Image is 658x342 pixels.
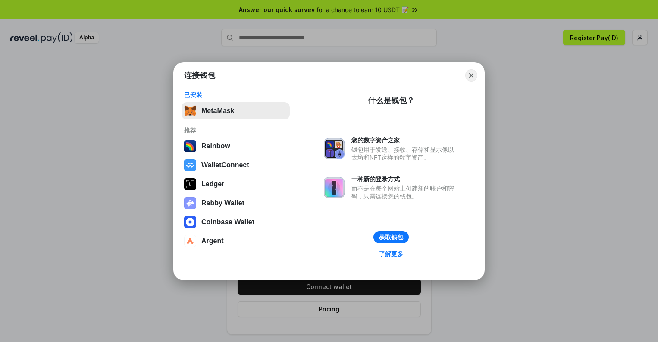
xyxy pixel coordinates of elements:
button: MetaMask [182,102,290,119]
div: 已安装 [184,91,287,99]
img: svg+xml,%3Csvg%20width%3D%2228%22%20height%3D%2228%22%20viewBox%3D%220%200%2028%2028%22%20fill%3D... [184,159,196,171]
img: svg+xml,%3Csvg%20xmlns%3D%22http%3A%2F%2Fwww.w3.org%2F2000%2Fsvg%22%20fill%3D%22none%22%20viewBox... [324,138,345,159]
img: svg+xml,%3Csvg%20xmlns%3D%22http%3A%2F%2Fwww.w3.org%2F2000%2Fsvg%22%20fill%3D%22none%22%20viewBox... [324,177,345,198]
img: svg+xml,%3Csvg%20xmlns%3D%22http%3A%2F%2Fwww.w3.org%2F2000%2Fsvg%22%20width%3D%2228%22%20height%3... [184,178,196,190]
img: svg+xml,%3Csvg%20width%3D%22120%22%20height%3D%22120%22%20viewBox%3D%220%200%20120%20120%22%20fil... [184,140,196,152]
button: Close [465,69,477,82]
button: 获取钱包 [373,231,409,243]
div: 什么是钱包？ [368,95,414,106]
div: Argent [201,237,224,245]
a: 了解更多 [374,248,408,260]
button: Ledger [182,176,290,193]
img: svg+xml,%3Csvg%20width%3D%2228%22%20height%3D%2228%22%20viewBox%3D%220%200%2028%2028%22%20fill%3D... [184,235,196,247]
div: 钱包用于发送、接收、存储和显示像以太坊和NFT这样的数字资产。 [351,146,458,161]
div: 获取钱包 [379,233,403,241]
div: 推荐 [184,126,287,134]
div: Coinbase Wallet [201,218,254,226]
button: Argent [182,232,290,250]
img: svg+xml,%3Csvg%20fill%3D%22none%22%20height%3D%2233%22%20viewBox%3D%220%200%2035%2033%22%20width%... [184,105,196,117]
button: Rabby Wallet [182,195,290,212]
div: MetaMask [201,107,234,115]
img: svg+xml,%3Csvg%20width%3D%2228%22%20height%3D%2228%22%20viewBox%3D%220%200%2028%2028%22%20fill%3D... [184,216,196,228]
button: Rainbow [182,138,290,155]
div: 您的数字资产之家 [351,136,458,144]
button: WalletConnect [182,157,290,174]
img: svg+xml,%3Csvg%20xmlns%3D%22http%3A%2F%2Fwww.w3.org%2F2000%2Fsvg%22%20fill%3D%22none%22%20viewBox... [184,197,196,209]
div: Rainbow [201,142,230,150]
h1: 连接钱包 [184,70,215,81]
div: Ledger [201,180,224,188]
div: 一种新的登录方式 [351,175,458,183]
div: Rabby Wallet [201,199,244,207]
div: 了解更多 [379,250,403,258]
div: WalletConnect [201,161,249,169]
div: 而不是在每个网站上创建新的账户和密码，只需连接您的钱包。 [351,185,458,200]
button: Coinbase Wallet [182,213,290,231]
